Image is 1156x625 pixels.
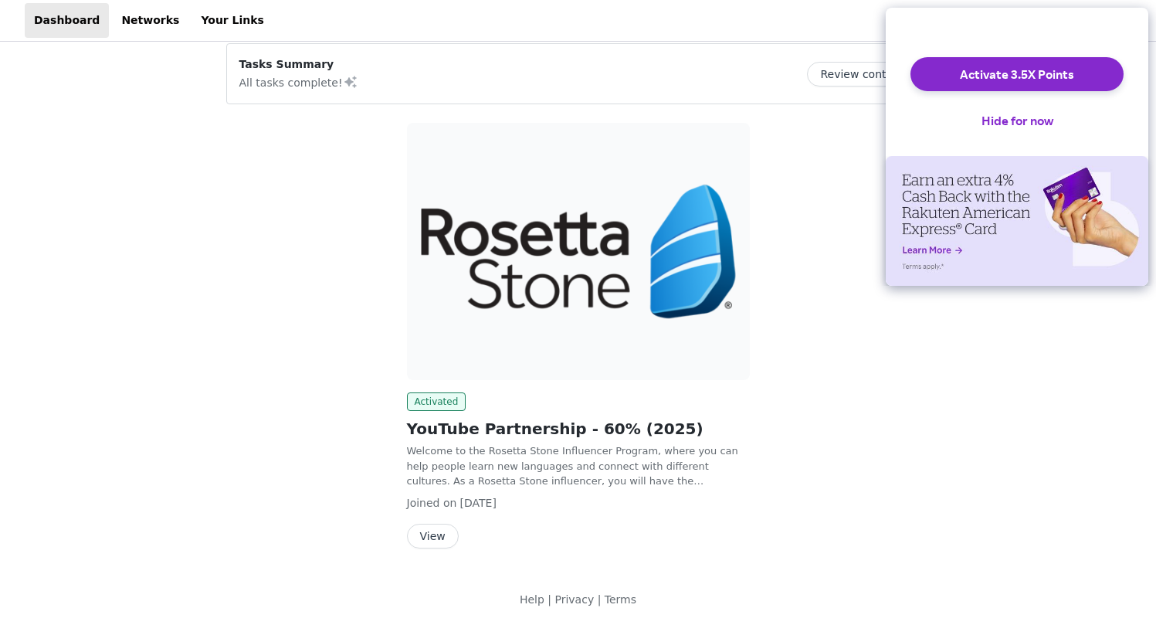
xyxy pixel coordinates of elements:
[25,3,109,38] a: Dashboard
[112,3,188,38] a: Networks
[598,593,602,606] span: |
[407,524,459,549] button: View
[547,593,551,606] span: |
[239,73,358,91] p: All tasks complete!
[239,56,358,73] p: Tasks Summary
[407,443,750,489] p: Welcome to the Rosetta Stone Influencer Program, where you can help people learn new languages an...
[407,497,457,509] span: Joined on
[460,497,497,509] span: [DATE]
[807,62,917,87] button: Review content
[520,593,544,606] a: Help
[554,593,594,606] a: Privacy
[192,3,273,38] a: Your Links
[407,392,466,411] span: Activated
[407,531,459,542] a: View
[605,593,636,606] a: Terms
[407,123,750,380] img: IXL Learning (HQ)
[407,417,750,440] h2: YouTube Partnership - 60% (2025)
